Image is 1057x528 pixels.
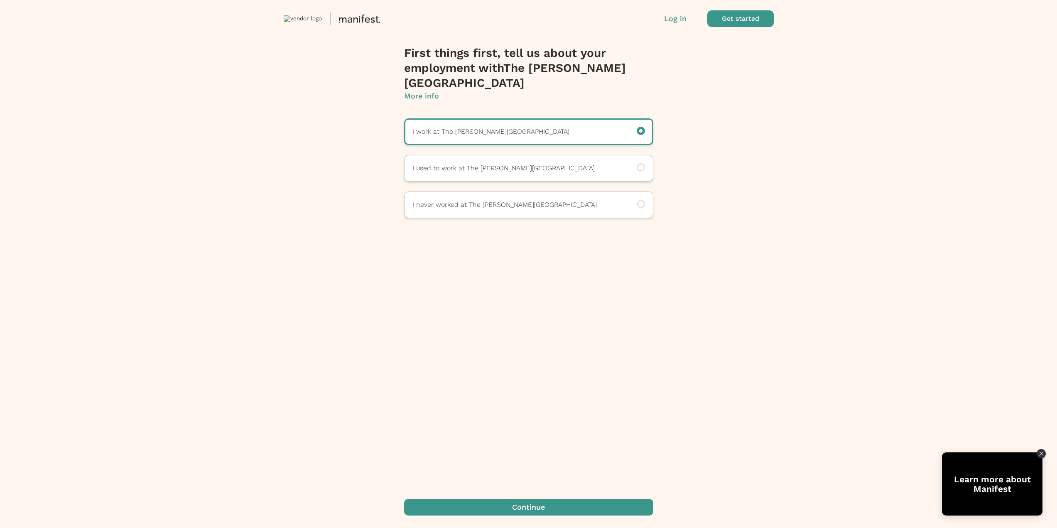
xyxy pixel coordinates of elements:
img: vendor logo [284,15,322,22]
p: I never worked at The [PERSON_NAME][GEOGRAPHIC_DATA] [412,200,622,210]
div: Open Tolstoy [942,452,1042,516]
div: Open Tolstoy widget [942,452,1042,516]
div: Close Tolstoy widget [1037,449,1046,458]
button: vendor logo [284,10,533,27]
div: Tolstoy bubble widget [942,452,1042,516]
p: I work at The [PERSON_NAME][GEOGRAPHIC_DATA] [412,127,622,137]
div: Learn more about Manifest [942,474,1042,494]
p: More info [404,91,439,101]
button: Log in [664,13,687,24]
button: Get started [707,10,774,27]
h4: First things first, tell us about your employment with [404,46,653,91]
p: I used to work at The [PERSON_NAME][GEOGRAPHIC_DATA] [412,163,622,173]
button: Continue [404,499,653,516]
button: More info [404,91,439,102]
span: The [PERSON_NAME][GEOGRAPHIC_DATA] [404,61,626,90]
